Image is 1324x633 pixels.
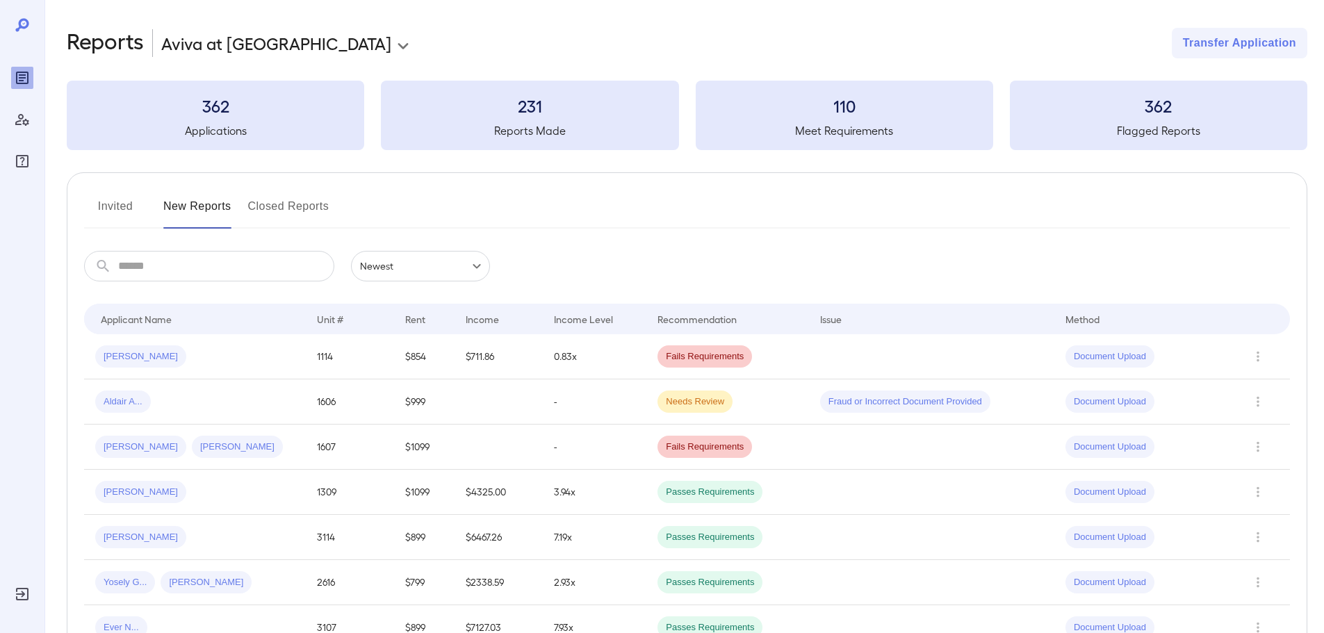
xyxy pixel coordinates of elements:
h3: 362 [1010,94,1307,117]
span: [PERSON_NAME] [95,441,186,454]
div: Log Out [11,583,33,605]
td: $999 [394,379,455,425]
td: 1114 [306,334,394,379]
div: Income Level [554,311,613,327]
span: [PERSON_NAME] [95,486,186,499]
span: Aldair A... [95,395,151,409]
td: $711.86 [455,334,543,379]
span: Document Upload [1065,441,1154,454]
h5: Applications [67,122,364,139]
td: 2.93x [543,560,646,605]
h5: Reports Made [381,122,678,139]
div: Unit # [317,311,343,327]
span: Needs Review [657,395,733,409]
span: Passes Requirements [657,576,762,589]
td: - [543,425,646,470]
div: Rent [405,311,427,327]
button: Transfer Application [1172,28,1307,58]
span: Fraud or Incorrect Document Provided [820,395,990,409]
h5: Flagged Reports [1010,122,1307,139]
button: Row Actions [1247,526,1269,548]
button: Closed Reports [248,195,329,229]
span: Document Upload [1065,531,1154,544]
span: Passes Requirements [657,531,762,544]
div: Manage Users [11,108,33,131]
td: 1309 [306,470,394,515]
td: - [543,379,646,425]
p: Aviva at [GEOGRAPHIC_DATA] [161,32,391,54]
span: [PERSON_NAME] [95,531,186,544]
div: Recommendation [657,311,737,327]
td: $2338.59 [455,560,543,605]
span: [PERSON_NAME] [161,576,252,589]
span: Yosely G... [95,576,155,589]
td: 0.83x [543,334,646,379]
td: $1099 [394,470,455,515]
div: Method [1065,311,1100,327]
td: 1606 [306,379,394,425]
button: Row Actions [1247,571,1269,593]
td: 1607 [306,425,394,470]
span: [PERSON_NAME] [192,441,283,454]
span: Fails Requirements [657,350,752,363]
span: Document Upload [1065,486,1154,499]
td: 3.94x [543,470,646,515]
td: $899 [394,515,455,560]
span: [PERSON_NAME] [95,350,186,363]
div: Newest [351,251,490,281]
div: Reports [11,67,33,89]
span: Document Upload [1065,576,1154,589]
button: New Reports [163,195,231,229]
div: Applicant Name [101,311,172,327]
h5: Meet Requirements [696,122,993,139]
h3: 110 [696,94,993,117]
td: 3114 [306,515,394,560]
h3: 231 [381,94,678,117]
summary: 362Applications231Reports Made110Meet Requirements362Flagged Reports [67,81,1307,150]
td: $4325.00 [455,470,543,515]
span: Document Upload [1065,350,1154,363]
td: 7.19x [543,515,646,560]
span: Passes Requirements [657,486,762,499]
div: Issue [820,311,842,327]
td: $1099 [394,425,455,470]
div: FAQ [11,150,33,172]
td: 2616 [306,560,394,605]
span: Document Upload [1065,395,1154,409]
td: $799 [394,560,455,605]
div: Income [466,311,499,327]
button: Row Actions [1247,391,1269,413]
button: Invited [84,195,147,229]
span: Fails Requirements [657,441,752,454]
h3: 362 [67,94,364,117]
button: Row Actions [1247,345,1269,368]
td: $6467.26 [455,515,543,560]
button: Row Actions [1247,436,1269,458]
h2: Reports [67,28,144,58]
td: $854 [394,334,455,379]
button: Row Actions [1247,481,1269,503]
